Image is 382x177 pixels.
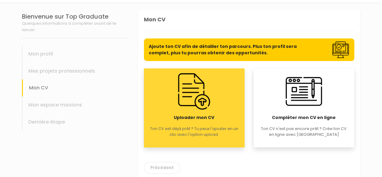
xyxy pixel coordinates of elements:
[332,42,349,58] img: voting.png
[22,114,129,131] div: Dernière étape
[22,13,129,20] h1: Bienvenue sur Top Graduate
[174,114,214,121] span: Uploader mon CV
[259,126,349,137] p: Ton CV n'est pas encore prêt ? Crée ton CV en ligne avec [GEOGRAPHIC_DATA]
[144,15,354,31] div: Mon CV
[149,126,240,137] p: Ton CV est déjà prêt ? Tu peux l'ajouter en un clic avec l'option upload.
[22,79,129,96] div: Mon CV
[22,96,129,114] div: Mon espace missions
[144,38,318,61] p: Ajoute ton CV afin de détailler ton parcours. Plus ton profil sera complet, plus tu pourras obten...
[22,45,129,63] div: Mon profil
[144,162,180,174] button: Précédent
[272,114,336,121] span: Compléter mon CV en ligne
[22,63,129,80] div: Mes projets professionnels
[22,20,116,33] span: Quelques informations à compléter avant de te lancer.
